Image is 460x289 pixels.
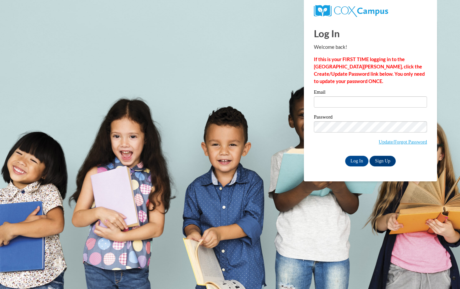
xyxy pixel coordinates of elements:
[314,27,427,40] h1: Log In
[314,115,427,121] label: Password
[345,156,368,166] input: Log In
[314,56,425,84] strong: If this is your FIRST TIME logging in to the [GEOGRAPHIC_DATA][PERSON_NAME], click the Create/Upd...
[379,139,427,144] a: Update/Forgot Password
[314,44,427,51] p: Welcome back!
[314,90,427,96] label: Email
[369,156,395,166] a: Sign Up
[314,5,388,17] img: COX Campus
[314,8,388,13] a: COX Campus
